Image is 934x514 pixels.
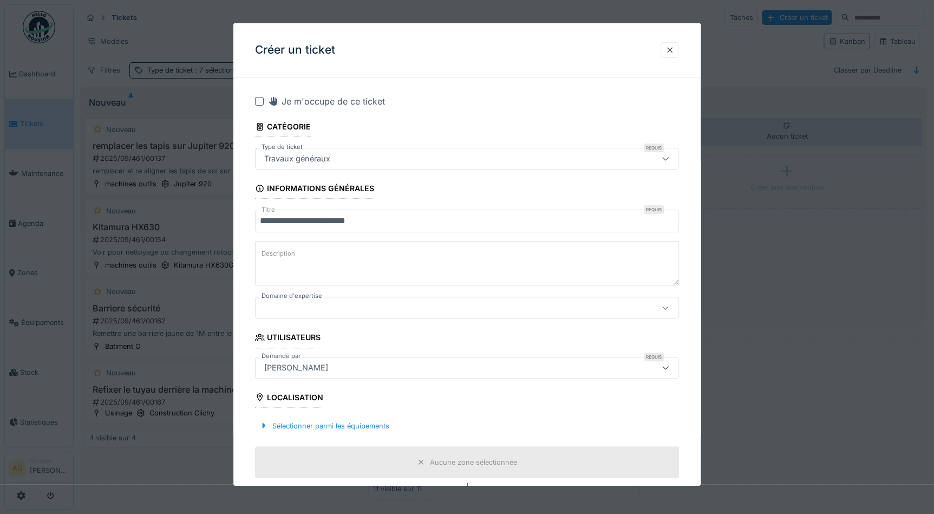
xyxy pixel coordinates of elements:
label: Description [259,247,297,261]
div: [PERSON_NAME] [260,361,332,373]
div: Travaux généraux [260,153,335,165]
label: Type de ticket [259,142,305,152]
div: Utilisateurs [255,329,321,348]
div: Requis [644,352,664,361]
div: Requis [644,144,664,152]
label: Titre [259,205,277,214]
div: Requis [644,205,664,214]
h3: Créer un ticket [255,43,335,57]
label: Demandé par [259,351,303,360]
label: Domaine d'expertise [259,291,324,301]
div: Localisation [255,389,323,407]
div: Sélectionner parmi les équipements [255,418,394,433]
div: Je m'occupe de ce ticket [268,95,385,108]
div: Catégorie [255,119,311,137]
div: Aucune zone sélectionnée [430,457,517,467]
div: Informations générales [255,180,374,199]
